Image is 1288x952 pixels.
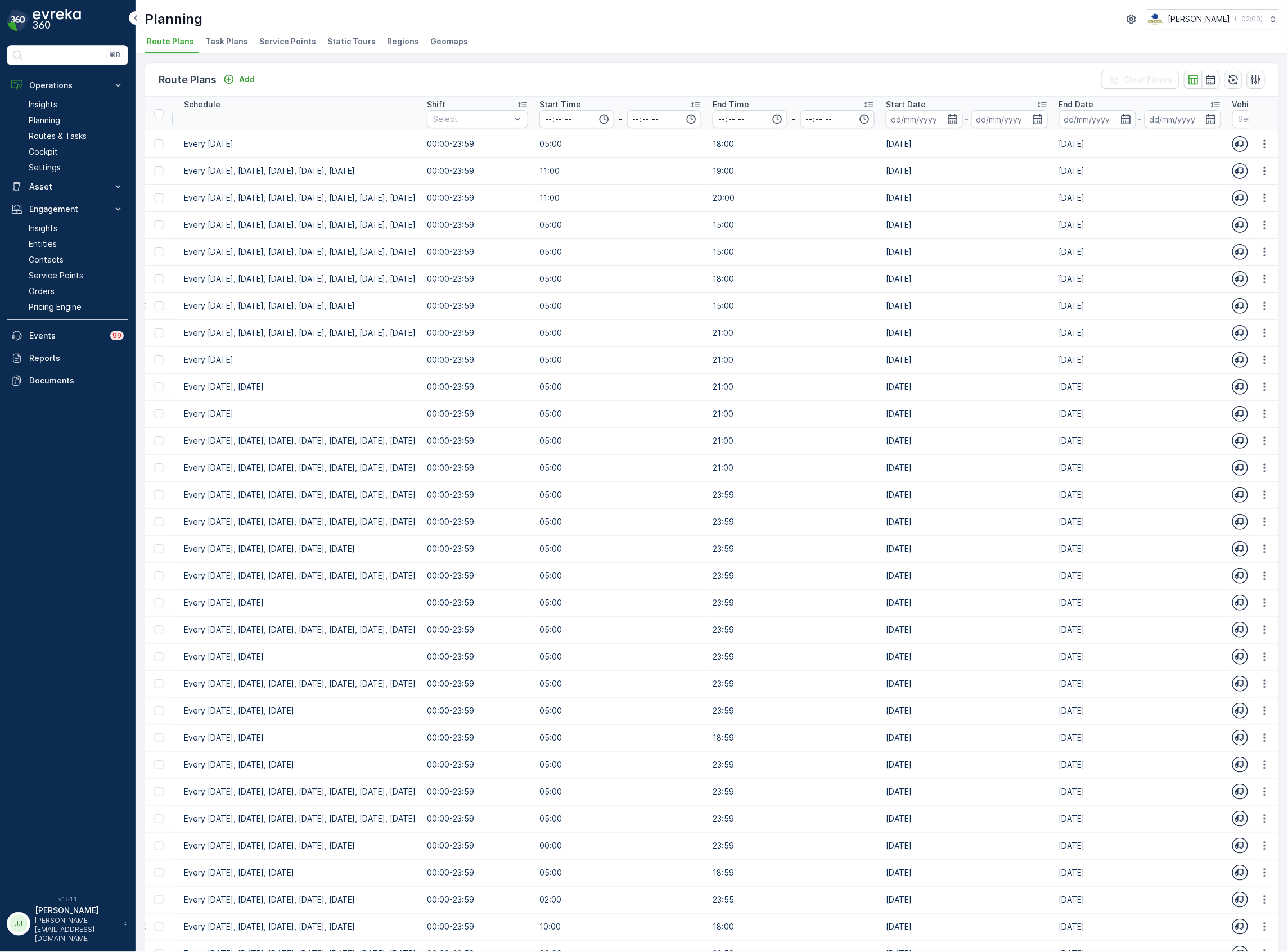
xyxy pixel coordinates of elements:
td: [DATE] [880,670,1053,697]
p: Service Points [29,270,83,281]
div: Toggle Row Selected [154,139,163,148]
p: 15:00 [713,300,875,312]
p: [PERSON_NAME] [35,905,118,916]
img: svg%3e [1232,433,1248,449]
td: [DATE] [880,400,1053,427]
td: [DATE] [1053,373,1227,400]
td: [DATE] [1053,913,1227,940]
div: Toggle Row Selected [154,787,163,796]
td: [DATE] [1053,346,1227,373]
p: Every [DATE], [DATE], [DATE], [DATE], [DATE], [DATE], [DATE] [184,516,416,527]
div: Toggle Row Selected [154,652,163,661]
td: [DATE] [880,751,1053,778]
p: Orders [29,286,55,297]
p: Reports [29,353,124,364]
td: [DATE] [1053,184,1227,211]
img: svg%3e [1232,217,1248,233]
p: Every [DATE] [184,354,416,366]
td: [DATE] [1053,481,1227,508]
div: Toggle Row Selected [154,274,163,283]
p: 05:00 [539,732,701,743]
img: svg%3e [1232,298,1248,314]
p: 23:59 [713,489,875,500]
img: svg%3e [1232,811,1248,827]
input: dd/mm/yyyy [1059,110,1136,128]
button: [PERSON_NAME](+02:00) [1147,9,1279,29]
img: svg%3e [1232,730,1248,746]
p: Asset [29,181,106,192]
div: Toggle Row Selected [154,220,163,229]
p: 05:00 [539,516,701,527]
div: - [539,110,701,128]
p: 11:00 [539,165,701,177]
a: Settings [24,160,128,175]
td: [DATE] [1053,697,1227,724]
p: 23:59 [713,624,875,635]
p: 00:00-23:59 [427,246,528,258]
div: Toggle Row Selected [154,193,163,202]
td: [DATE] [880,859,1053,886]
p: 18:00 [713,138,875,150]
div: Toggle Row Selected [154,490,163,499]
img: svg%3e [1232,379,1248,395]
p: 05:00 [539,462,701,473]
img: svg%3e [1232,892,1248,908]
a: Documents [7,369,128,392]
div: - [713,110,875,128]
p: 21:00 [713,381,875,392]
p: Events [29,330,103,341]
img: basis-logo_rgb2x.png [1147,13,1164,25]
td: [DATE] [880,373,1053,400]
img: svg%3e [1232,136,1248,152]
td: [DATE] [1053,292,1227,319]
p: 05:00 [539,759,701,770]
p: 18:59 [713,732,875,743]
p: Every [DATE], [DATE], [DATE], [DATE], [DATE] [184,840,416,851]
p: [PERSON_NAME] [1168,13,1231,25]
p: End Date [1059,99,1094,110]
p: 05:00 [539,570,701,581]
span: Task Plans [205,36,248,47]
div: Toggle Row Selected [154,706,163,715]
p: 00:00-23:59 [427,273,528,285]
img: svg%3e [1232,163,1248,179]
input: dd/mm/yyyy [886,110,963,128]
p: 00:00-23:59 [427,624,528,635]
td: [DATE] [1053,508,1227,535]
img: svg%3e [1232,757,1248,773]
td: [DATE] [880,481,1053,508]
td: [DATE] [880,913,1053,940]
p: Every [DATE], [DATE], [DATE], [DATE], [DATE], [DATE], [DATE] [184,489,416,500]
button: Asset [7,175,128,198]
p: Every [DATE], [DATE], [DATE], [DATE], [DATE], [DATE], [DATE] [184,786,416,797]
div: Toggle Row Selected [154,625,163,634]
div: Toggle Row Selected [154,895,163,904]
p: [PERSON_NAME][EMAIL_ADDRESS][DOMAIN_NAME] [35,916,118,943]
p: 00:00-23:59 [427,327,528,339]
td: [DATE] [1053,211,1227,238]
p: 00:00-23:59 [427,759,528,770]
span: Route Plans [147,36,194,47]
a: Reports [7,347,128,369]
p: 05:00 [539,327,701,339]
p: 21:00 [713,408,875,419]
div: Toggle Row Selected [154,814,163,823]
div: Toggle Row Selected [154,733,163,742]
img: svg%3e [1232,784,1248,800]
p: Routes & Tasks [29,130,87,142]
p: Clear Filters [1124,74,1173,85]
p: Shift [427,99,445,110]
p: 00:00-23:59 [427,489,528,500]
p: Every [DATE], [DATE], [DATE] [184,759,416,770]
a: Planning [24,112,128,128]
p: 05:00 [539,246,701,258]
p: 00:00-23:59 [427,543,528,554]
p: 15:00 [713,246,875,258]
td: [DATE] [880,886,1053,913]
p: 00:00-23:59 [427,570,528,581]
p: 00:00-23:59 [427,300,528,312]
td: [DATE] [1053,157,1227,184]
p: 15:00 [713,219,875,231]
p: 05:00 [539,138,701,150]
p: 00:00-23:59 [427,192,528,204]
